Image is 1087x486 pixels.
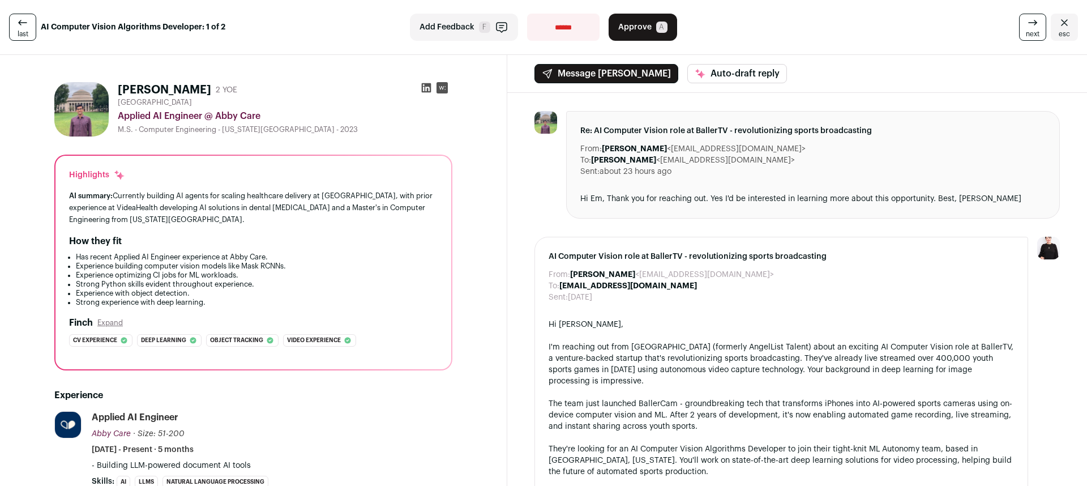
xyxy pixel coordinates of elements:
div: Hi Em, Thank you for reaching out. Yes I'd be interested in learning more about this opportunity.... [580,193,1046,204]
dd: <[EMAIL_ADDRESS][DOMAIN_NAME]> [591,155,795,166]
p: - Building LLM-powered document AI tools [92,460,452,471]
h2: Experience [54,389,452,402]
span: AI Computer Vision role at BallerTV - revolutionizing sports broadcasting [549,251,1014,262]
b: [PERSON_NAME] [570,271,635,279]
div: M.S. - Computer Engineering - [US_STATE][GEOGRAPHIC_DATA] - 2023 [118,125,452,134]
div: I'm reaching out from [GEOGRAPHIC_DATA] (formerly AngelList Talent) about an exciting AI Computer... [549,342,1014,387]
img: 75bc014bc56fa5418a1b32edd8525a7427d568b167daaacc9b53470830105606.jpg [55,412,81,438]
img: 0f00fc31bf2543c3653129619daf8b89509c6577b2ebcbf7eb52266b4579bad4 [534,111,557,134]
dt: To: [580,155,591,166]
span: Cv experience [73,335,117,346]
button: Auto-draft reply [687,64,787,83]
span: A [656,22,667,33]
div: Applied AI Engineer [92,411,178,424]
h2: How they fit [69,235,122,248]
b: [EMAIL_ADDRESS][DOMAIN_NAME] [559,282,697,290]
span: [DATE] - Present · 5 months [92,444,194,455]
b: [PERSON_NAME] [602,145,667,153]
a: next [1019,14,1046,41]
button: Approve A [609,14,677,41]
span: next [1026,29,1039,39]
span: Video experience [287,335,341,346]
span: F [479,22,490,33]
span: Add Feedback [420,22,474,33]
dt: Sent: [580,166,600,177]
div: Currently building AI agents for scaling healthcare delivery at [GEOGRAPHIC_DATA], with prior exp... [69,190,438,225]
dt: From: [549,269,570,280]
dd: <[EMAIL_ADDRESS][DOMAIN_NAME]> [570,269,774,280]
span: Deep learning [141,335,186,346]
b: [PERSON_NAME] [591,156,656,164]
div: Highlights [69,169,125,181]
div: They're looking for an AI Computer Vision Algorithms Developer to join their tight-knit ML Autono... [549,444,1014,478]
a: Close [1051,14,1078,41]
button: Expand [97,318,123,327]
span: · Size: 51-200 [133,430,185,438]
span: Object tracking [210,335,263,346]
button: Message [PERSON_NAME] [534,64,678,83]
img: 0f00fc31bf2543c3653129619daf8b89509c6577b2ebcbf7eb52266b4579bad4 [54,82,109,137]
a: last [9,14,36,41]
h1: [PERSON_NAME] [118,82,211,98]
dt: From: [580,143,602,155]
dd: <[EMAIL_ADDRESS][DOMAIN_NAME]> [602,143,806,155]
span: AI summary: [69,192,113,199]
h2: Finch [69,316,93,330]
span: Re: AI Computer Vision role at BallerTV - revolutionizing sports broadcasting [580,125,1046,137]
div: Applied AI Engineer @ Abby Care [118,109,452,123]
li: Experience with object detection. [76,289,438,298]
div: 2 YOE [216,84,237,96]
div: Hi [PERSON_NAME], [549,319,1014,330]
div: The team just launched BallerCam - groundbreaking tech that transforms iPhones into AI-powered sp... [549,398,1014,432]
dt: To: [549,280,559,292]
li: Strong experience with deep learning. [76,298,438,307]
dd: [DATE] [568,292,592,303]
span: Approve [618,22,652,33]
strong: AI Computer Vision Algorithms Developer: 1 of 2 [41,22,225,33]
dd: about 23 hours ago [600,166,671,177]
span: [GEOGRAPHIC_DATA] [118,98,192,107]
span: esc [1059,29,1070,39]
li: Experience optimizing CI jobs for ML workloads. [76,271,438,280]
dt: Sent: [549,292,568,303]
li: Strong Python skills evident throughout experience. [76,280,438,289]
img: 9240684-medium_jpg [1037,237,1060,259]
span: Abby Care [92,430,131,438]
span: last [18,29,28,39]
button: Add Feedback F [410,14,518,41]
li: Experience building computer vision models like Mask RCNNs. [76,262,438,271]
li: Has recent Applied AI Engineer experience at Abby Care. [76,253,438,262]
